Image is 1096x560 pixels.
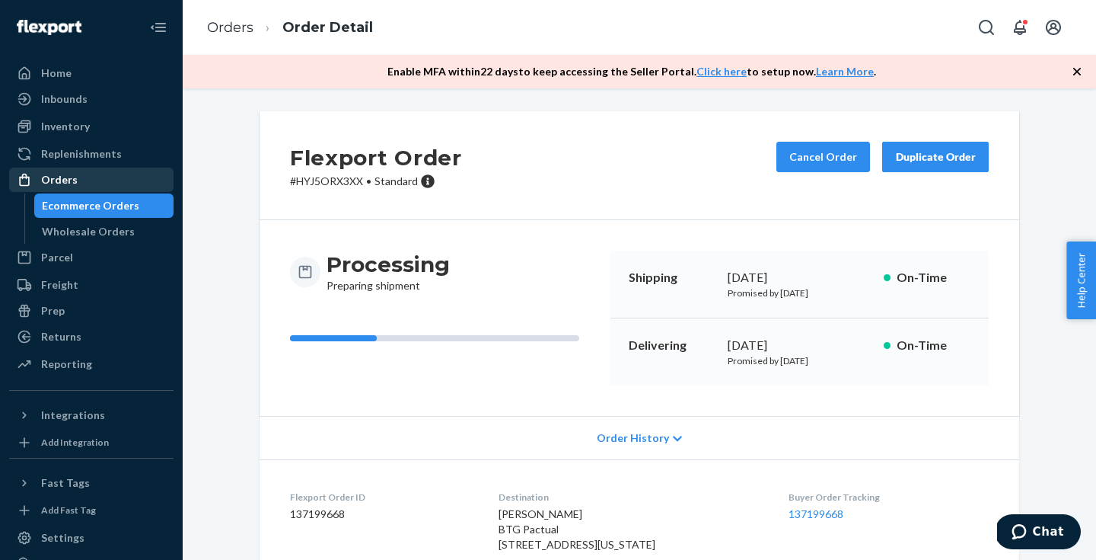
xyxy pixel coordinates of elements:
div: Inbounds [41,91,88,107]
a: Prep [9,299,174,323]
a: Inventory [9,114,174,139]
a: Add Integration [9,434,174,452]
div: Fast Tags [41,475,90,491]
p: Delivering [629,337,715,354]
div: Parcel [41,250,73,265]
button: Integrations [9,403,174,427]
div: Add Integration [41,436,109,449]
p: # HYJ5ORX3XX [290,174,462,189]
dt: Destination [499,491,764,504]
iframe: Opens a widget where you can chat to one of our agents [997,514,1081,552]
h2: Flexport Order [290,142,462,174]
span: • [366,174,371,187]
div: Integrations [41,408,105,423]
div: Home [41,66,72,81]
a: Home [9,61,174,85]
span: Standard [374,174,418,187]
div: Reporting [41,357,92,372]
div: Duplicate Order [895,149,976,165]
h3: Processing [327,251,450,278]
a: Reporting [9,352,174,376]
p: On-Time [897,269,970,286]
dt: Flexport Order ID [290,491,474,504]
a: Settings [9,526,174,550]
a: Order Detail [282,19,373,36]
div: Prep [41,303,65,318]
button: Open Search Box [971,12,1002,43]
div: [DATE] [728,269,871,286]
div: Inventory [41,119,90,134]
img: Flexport logo [17,20,81,35]
button: Open notifications [1005,12,1035,43]
a: Parcel [9,245,174,270]
div: Orders [41,172,78,187]
span: [PERSON_NAME] BTG Pactual [STREET_ADDRESS][US_STATE] [499,507,655,551]
a: Replenishments [9,142,174,166]
a: Wholesale Orders [34,219,174,244]
div: Replenishments [41,146,122,162]
div: Ecommerce Orders [42,198,139,213]
p: Shipping [629,269,715,286]
a: Ecommerce Orders [34,194,174,218]
button: Close Navigation [143,12,174,43]
button: Cancel Order [776,142,870,172]
ol: breadcrumbs [195,5,385,50]
p: Enable MFA within 22 days to keep accessing the Seller Portal. to setup now. . [387,64,876,79]
a: Orders [207,19,253,36]
a: Freight [9,273,174,297]
a: Returns [9,325,174,349]
a: Learn More [816,65,874,78]
dt: Buyer Order Tracking [789,491,989,504]
a: 137199668 [789,507,843,520]
p: Promised by [DATE] [728,286,871,299]
p: Promised by [DATE] [728,354,871,367]
div: Settings [41,530,84,546]
a: Inbounds [9,87,174,111]
div: Preparing shipment [327,251,450,293]
button: Open account menu [1038,12,1069,43]
a: Orders [9,168,174,192]
button: Fast Tags [9,471,174,495]
div: [DATE] [728,337,871,354]
dd: 137199668 [290,507,474,522]
div: Returns [41,329,81,344]
button: Duplicate Order [882,142,989,172]
div: Add Fast Tag [41,504,96,517]
div: Wholesale Orders [42,224,135,239]
span: Order History [597,430,669,446]
p: On-Time [897,337,970,354]
div: Freight [41,277,78,293]
button: Help Center [1066,242,1096,319]
a: Add Fast Tag [9,501,174,520]
a: Click here [696,65,747,78]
